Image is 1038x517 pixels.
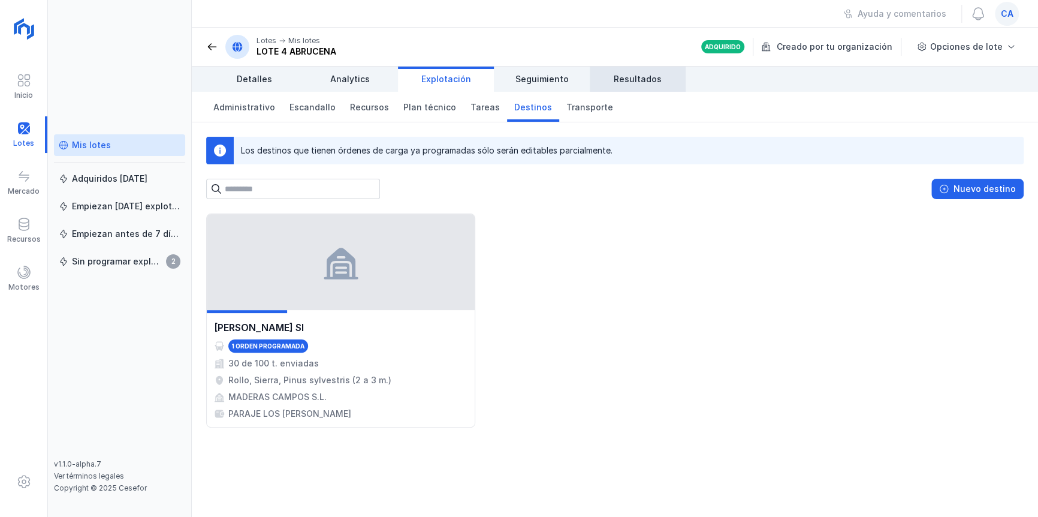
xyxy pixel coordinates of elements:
a: Ver términos legales [54,471,124,480]
span: Destinos [514,101,552,113]
div: Empiezan antes de 7 días [72,228,180,240]
span: Escandallo [289,101,336,113]
div: Recursos [7,235,41,244]
a: Empiezan [DATE] explotación [54,196,185,217]
a: Empiezan antes de 7 días [54,223,185,245]
div: MADERAS CAMPOS S.L. [228,391,327,403]
div: Adquirido [705,43,741,51]
span: Plan técnico [403,101,456,113]
div: Mis lotes [72,139,111,151]
div: Rollo, Sierra, Pinus sylvestris (2 a 3 m.) [228,374,391,386]
div: Opciones de lote [930,41,1003,53]
span: Detalles [237,73,272,85]
a: Plan técnico [396,92,463,122]
span: Explotación [421,73,471,85]
a: Explotación [398,67,494,92]
button: Ayuda y comentarios [835,4,954,24]
span: ca [1001,8,1013,20]
a: Mis lotes [54,134,185,156]
a: Tareas [463,92,507,122]
img: logoRight.svg [9,14,39,44]
div: Los destinos que tienen órdenes de carga ya programadas sólo serán editables parcialmente. [241,145,612,157]
div: Mis lotes [288,36,320,46]
span: Transporte [566,101,613,113]
a: Sin programar explotación2 [54,251,185,272]
a: Recursos [343,92,396,122]
div: [PERSON_NAME] Sl [214,320,304,335]
div: Empiezan [DATE] explotación [72,200,180,212]
span: Analytics [330,73,370,85]
a: Resultados [590,67,686,92]
span: Recursos [350,101,389,113]
div: 1 orden programada [232,342,304,350]
div: v1.1.0-alpha.7 [54,459,185,469]
div: Lotes [257,36,276,46]
div: 30 de 100 t. enviadas [228,357,319,369]
div: Creado por tu organización [761,38,903,56]
span: Administrativo [213,101,275,113]
a: Analytics [302,67,398,92]
a: Administrativo [206,92,282,122]
span: Resultados [614,73,662,85]
div: Ayuda y comentarios [858,8,946,20]
a: Escandallo [282,92,343,122]
div: Nuevo destino [953,183,1016,195]
button: Nuevo destino [931,179,1024,199]
div: LOTE 4 ABRUCENA [257,46,336,58]
div: Mercado [8,187,40,196]
a: Seguimiento [494,67,590,92]
span: Seguimiento [515,73,569,85]
div: PARAJE LOS [PERSON_NAME] [228,408,351,420]
div: Inicio [14,91,33,100]
div: Motores [8,282,40,292]
a: Detalles [206,67,302,92]
span: Tareas [470,101,500,113]
div: Sin programar explotación [72,256,162,267]
div: Copyright © 2025 Cesefor [54,483,185,493]
span: 2 [166,254,180,269]
a: Transporte [559,92,620,122]
a: Destinos [507,92,559,122]
a: Adquiridos [DATE] [54,168,185,190]
div: Adquiridos [DATE] [72,173,147,185]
